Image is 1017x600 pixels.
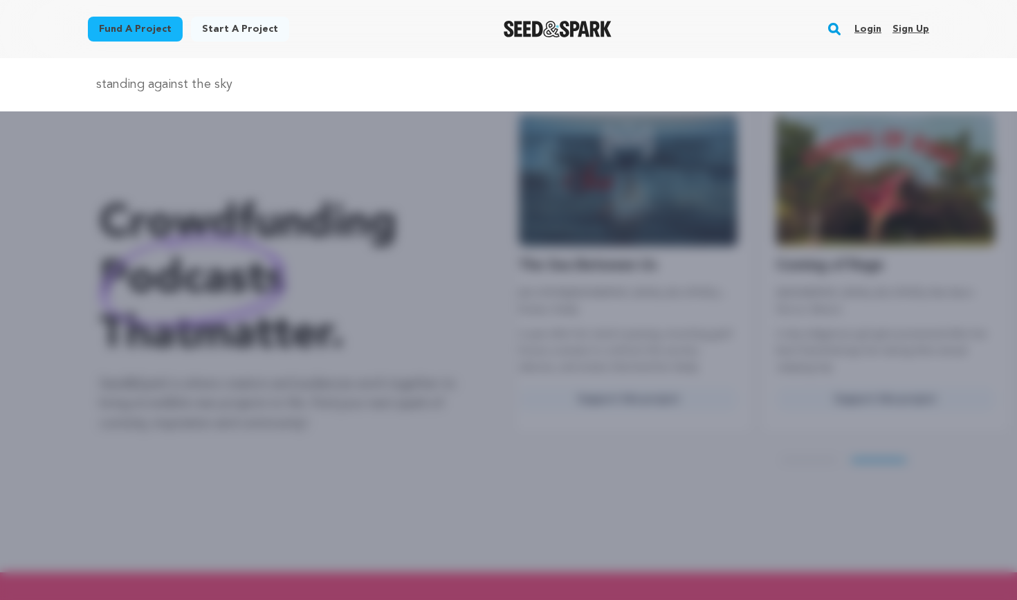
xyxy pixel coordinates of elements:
[504,21,612,37] a: Seed&Spark Homepage
[504,21,612,37] img: Seed&Spark Logo Dark Mode
[892,18,929,40] a: Sign up
[854,18,881,40] a: Login
[191,17,289,42] a: Start a project
[88,17,183,42] a: Fund a project
[88,75,929,95] input: Search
